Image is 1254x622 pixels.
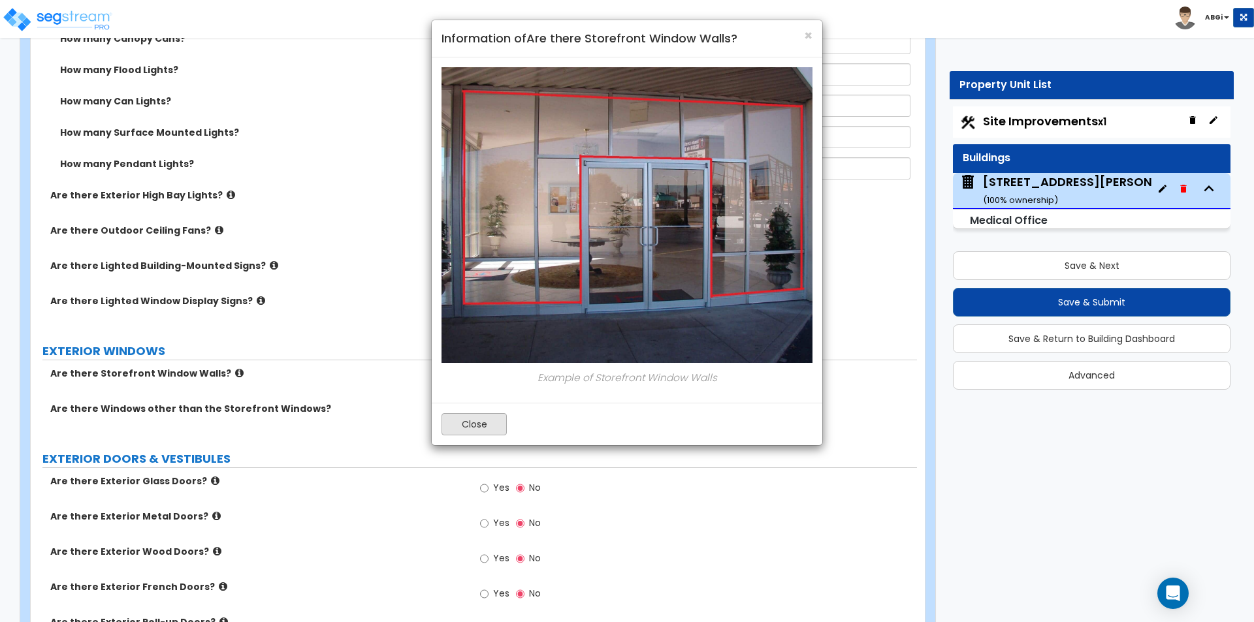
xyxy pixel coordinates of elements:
button: Close [804,29,812,42]
button: Close [442,413,507,435]
em: Example of Storefront Window Walls [538,371,717,384]
img: 22.jpg [442,67,833,363]
div: Open Intercom Messenger [1157,578,1189,609]
span: × [804,26,812,45]
h4: Information of Are there Storefront Window Walls? [442,30,812,47]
